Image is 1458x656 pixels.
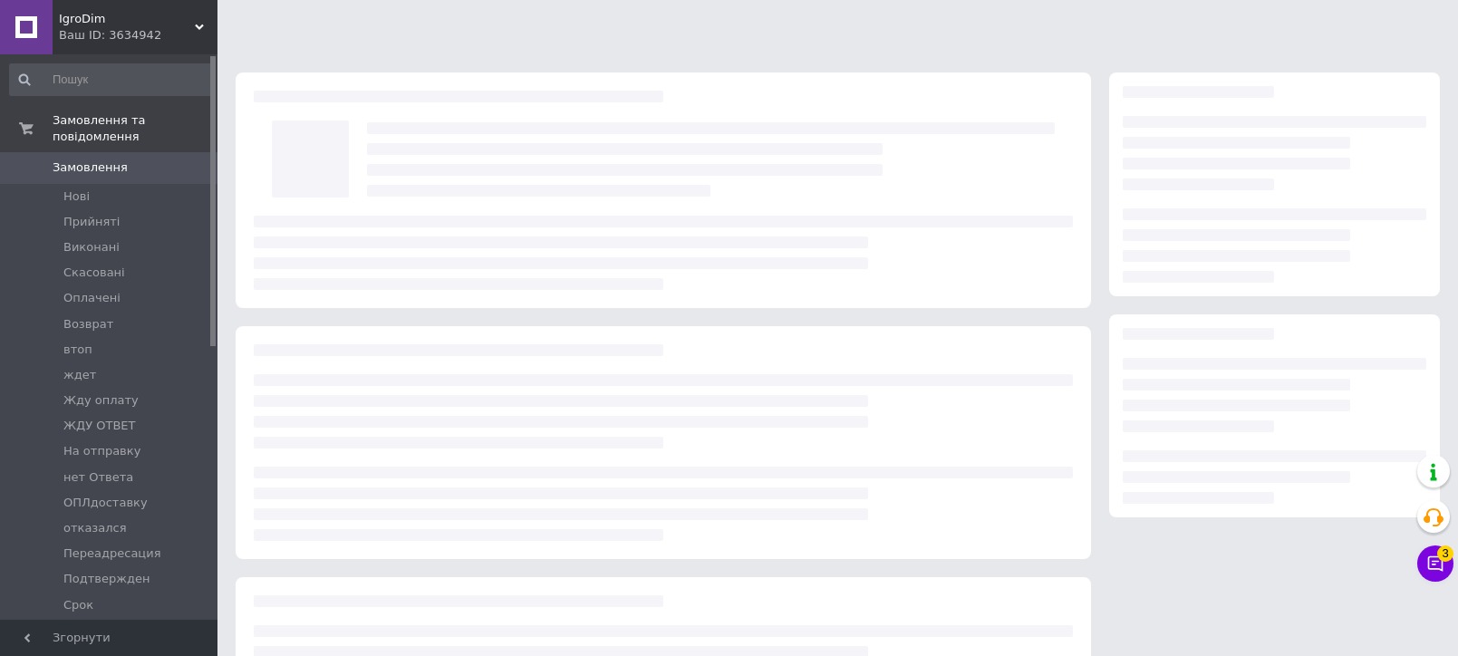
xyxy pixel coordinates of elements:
[63,495,148,511] span: ОПЛдоставку
[1437,545,1453,562] span: 3
[63,188,90,205] span: Нові
[63,214,120,230] span: Прийняті
[63,520,127,536] span: отказался
[63,392,139,409] span: Жду оплату
[63,443,140,459] span: На отправку
[63,342,92,358] span: втоп
[63,265,125,281] span: Скасовані
[59,27,217,43] div: Ваш ID: 3634942
[63,545,160,562] span: Переадресация
[63,316,113,333] span: Возврат
[63,239,120,256] span: Виконані
[63,418,135,434] span: ЖДУ ОТВЕТ
[63,469,133,486] span: нет Ответа
[63,367,96,383] span: ждет
[63,597,93,613] span: Срок
[63,290,121,306] span: Оплачені
[1417,545,1453,582] button: Чат з покупцем3
[9,63,213,96] input: Пошук
[59,11,195,27] span: IgroDim
[53,112,217,145] span: Замовлення та повідомлення
[53,159,128,176] span: Замовлення
[63,571,150,587] span: Подтвержден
